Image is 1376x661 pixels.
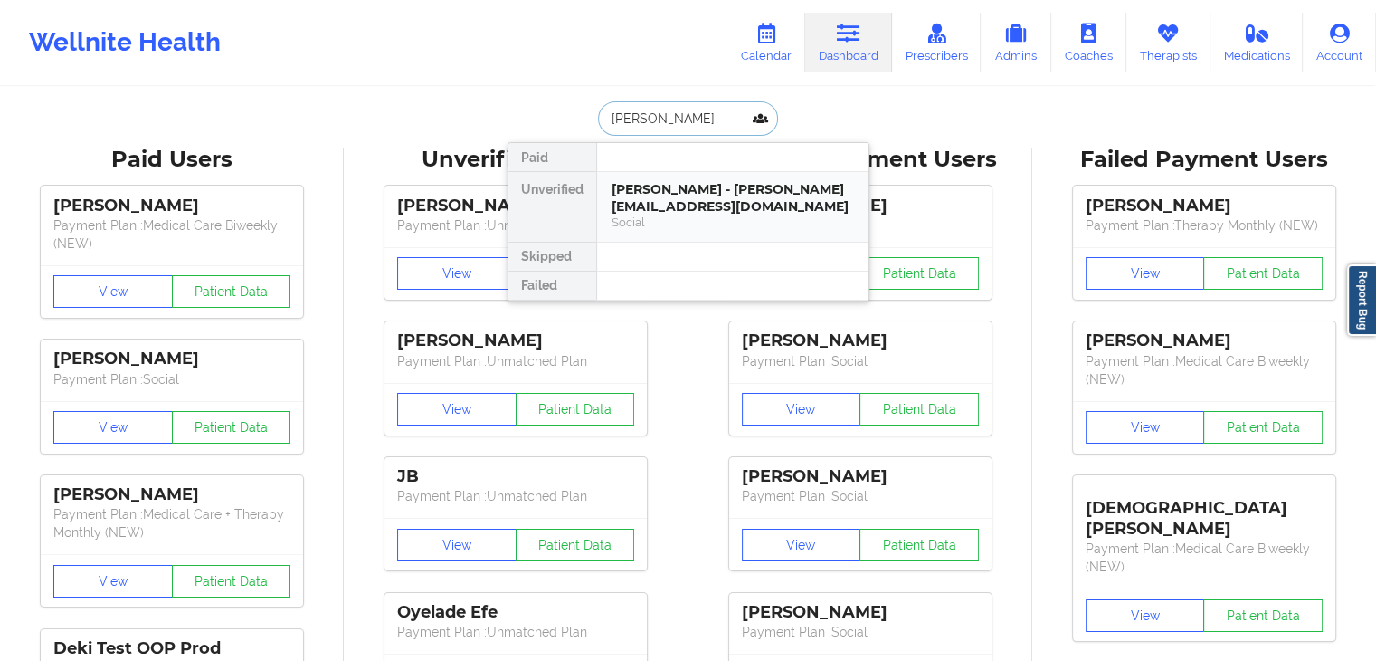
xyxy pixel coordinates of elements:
[172,411,291,444] button: Patient Data
[981,13,1051,72] a: Admins
[397,466,634,487] div: JB
[1086,540,1323,576] p: Payment Plan : Medical Care Biweekly (NEW)
[742,623,979,641] p: Payment Plan : Social
[397,487,634,505] p: Payment Plan : Unmatched Plan
[53,349,290,369] div: [PERSON_NAME]
[397,623,634,641] p: Payment Plan : Unmatched Plan
[397,257,517,290] button: View
[508,143,596,172] div: Paid
[172,565,291,598] button: Patient Data
[53,216,290,253] p: Payment Plan : Medical Care Biweekly (NEW)
[516,529,635,561] button: Patient Data
[1303,13,1376,72] a: Account
[1086,484,1323,540] div: [DEMOGRAPHIC_DATA][PERSON_NAME]
[53,565,173,598] button: View
[1203,257,1323,290] button: Patient Data
[13,146,331,174] div: Paid Users
[859,393,979,426] button: Patient Data
[612,181,854,215] div: [PERSON_NAME] - [PERSON_NAME][EMAIL_ADDRESS][DOMAIN_NAME]
[805,13,892,72] a: Dashboard
[1086,257,1205,290] button: View
[53,275,173,308] button: View
[1086,352,1323,388] p: Payment Plan : Medical Care Biweekly (NEW)
[1126,13,1210,72] a: Therapists
[397,393,517,426] button: View
[742,393,861,426] button: View
[742,529,861,561] button: View
[508,243,596,272] div: Skipped
[1203,411,1323,444] button: Patient Data
[53,484,290,505] div: [PERSON_NAME]
[1086,330,1323,351] div: [PERSON_NAME]
[397,529,517,561] button: View
[53,196,290,216] div: [PERSON_NAME]
[1210,13,1304,72] a: Medications
[1086,411,1205,444] button: View
[356,146,675,174] div: Unverified Users
[742,330,979,351] div: [PERSON_NAME]
[53,411,173,444] button: View
[892,13,982,72] a: Prescribers
[53,505,290,541] p: Payment Plan : Medical Care + Therapy Monthly (NEW)
[53,370,290,388] p: Payment Plan : Social
[1203,599,1323,632] button: Patient Data
[53,638,290,659] div: Deki Test OOP Prod
[516,393,635,426] button: Patient Data
[397,216,634,235] p: Payment Plan : Unmatched Plan
[397,330,634,351] div: [PERSON_NAME]
[1086,216,1323,235] p: Payment Plan : Therapy Monthly (NEW)
[742,466,979,487] div: [PERSON_NAME]
[508,172,596,243] div: Unverified
[742,352,979,370] p: Payment Plan : Social
[1086,599,1205,632] button: View
[172,275,291,308] button: Patient Data
[859,257,979,290] button: Patient Data
[1347,264,1376,336] a: Report Bug
[397,196,634,216] div: [PERSON_NAME]
[859,529,979,561] button: Patient Data
[1051,13,1126,72] a: Coaches
[508,272,596,301] div: Failed
[612,215,854,230] div: Social
[727,13,805,72] a: Calendar
[1086,196,1323,216] div: [PERSON_NAME]
[397,602,634,623] div: Oyelade Efe
[397,352,634,370] p: Payment Plan : Unmatched Plan
[742,602,979,623] div: [PERSON_NAME]
[742,487,979,505] p: Payment Plan : Social
[1045,146,1363,174] div: Failed Payment Users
